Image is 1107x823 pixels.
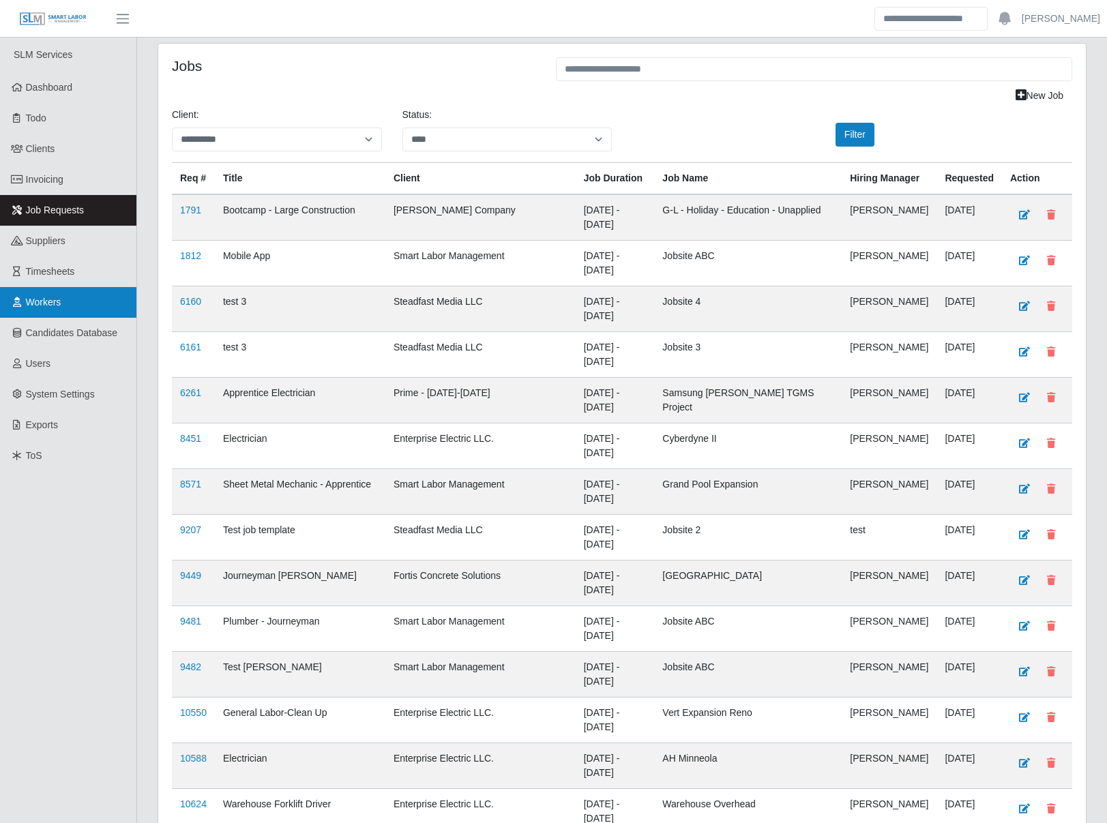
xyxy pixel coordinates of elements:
[1002,163,1072,195] th: Action
[215,194,385,241] td: Bootcamp - Large Construction
[385,378,576,423] td: Prime - [DATE]-[DATE]
[936,515,1002,560] td: [DATE]
[576,423,655,469] td: [DATE] - [DATE]
[576,652,655,698] td: [DATE] - [DATE]
[215,423,385,469] td: Electrician
[215,378,385,423] td: Apprentice Electrician
[172,57,535,74] h4: Jobs
[654,606,842,652] td: Jobsite ABC
[654,469,842,515] td: Grand Pool Expansion
[936,163,1002,195] th: Requested
[385,241,576,286] td: Smart Labor Management
[14,49,72,60] span: SLM Services
[385,163,576,195] th: Client
[180,433,201,444] a: 8451
[180,798,207,809] a: 10624
[576,332,655,378] td: [DATE] - [DATE]
[936,652,1002,698] td: [DATE]
[654,698,842,743] td: Vert Expansion Reno
[180,707,207,718] a: 10550
[936,606,1002,652] td: [DATE]
[215,163,385,195] th: Title
[26,113,46,123] span: Todo
[385,652,576,698] td: Smart Labor Management
[26,205,85,215] span: Job Requests
[385,743,576,789] td: Enterprise Electric LLC.
[576,743,655,789] td: [DATE] - [DATE]
[576,560,655,606] td: [DATE] - [DATE]
[576,606,655,652] td: [DATE] - [DATE]
[402,108,432,122] label: Status:
[215,515,385,560] td: Test job template
[26,358,51,369] span: Users
[654,378,842,423] td: Samsung [PERSON_NAME] TGMS Project
[842,163,936,195] th: Hiring Manager
[842,469,936,515] td: [PERSON_NAME]
[842,743,936,789] td: [PERSON_NAME]
[385,698,576,743] td: Enterprise Electric LLC.
[26,143,55,154] span: Clients
[654,286,842,332] td: Jobsite 4
[936,332,1002,378] td: [DATE]
[654,515,842,560] td: Jobsite 2
[215,241,385,286] td: Mobile App
[26,174,63,185] span: Invoicing
[842,378,936,423] td: [PERSON_NAME]
[842,423,936,469] td: [PERSON_NAME]
[936,423,1002,469] td: [DATE]
[576,515,655,560] td: [DATE] - [DATE]
[385,194,576,241] td: [PERSON_NAME] Company
[172,108,199,122] label: Client:
[180,524,201,535] a: 9207
[26,266,75,277] span: Timesheets
[874,7,988,31] input: Search
[842,652,936,698] td: [PERSON_NAME]
[19,12,87,27] img: SLM Logo
[654,560,842,606] td: [GEOGRAPHIC_DATA]
[842,698,936,743] td: [PERSON_NAME]
[842,241,936,286] td: [PERSON_NAME]
[654,743,842,789] td: AH Minneola
[180,387,201,398] a: 6261
[215,286,385,332] td: test 3
[215,606,385,652] td: Plumber - Journeyman
[936,560,1002,606] td: [DATE]
[842,560,936,606] td: [PERSON_NAME]
[576,163,655,195] th: Job Duration
[215,698,385,743] td: General Labor-Clean Up
[654,652,842,698] td: Jobsite ABC
[1022,12,1100,26] a: [PERSON_NAME]
[1007,84,1072,108] a: New Job
[654,241,842,286] td: Jobsite ABC
[842,606,936,652] td: [PERSON_NAME]
[576,286,655,332] td: [DATE] - [DATE]
[180,616,201,627] a: 9481
[180,342,201,353] a: 6161
[842,332,936,378] td: [PERSON_NAME]
[180,205,201,215] a: 1791
[180,250,201,261] a: 1812
[26,327,118,338] span: Candidates Database
[385,423,576,469] td: Enterprise Electric LLC.
[936,194,1002,241] td: [DATE]
[180,661,201,672] a: 9482
[842,194,936,241] td: [PERSON_NAME]
[576,241,655,286] td: [DATE] - [DATE]
[215,652,385,698] td: Test [PERSON_NAME]
[385,606,576,652] td: Smart Labor Management
[26,389,95,400] span: System Settings
[842,515,936,560] td: test
[936,698,1002,743] td: [DATE]
[936,743,1002,789] td: [DATE]
[26,82,73,93] span: Dashboard
[26,419,58,430] span: Exports
[936,378,1002,423] td: [DATE]
[842,286,936,332] td: [PERSON_NAME]
[576,378,655,423] td: [DATE] - [DATE]
[385,560,576,606] td: Fortis Concrete Solutions
[936,286,1002,332] td: [DATE]
[26,297,61,308] span: Workers
[215,332,385,378] td: test 3
[215,743,385,789] td: Electrician
[172,163,215,195] th: Req #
